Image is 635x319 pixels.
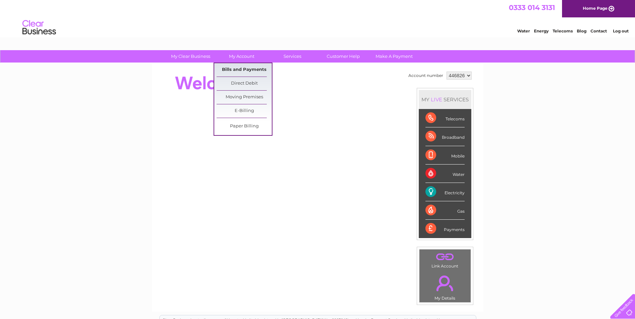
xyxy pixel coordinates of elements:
[217,63,272,77] a: Bills and Payments
[425,109,465,127] div: Telecoms
[217,77,272,90] a: Direct Debit
[217,91,272,104] a: Moving Premises
[590,28,607,33] a: Contact
[421,251,469,263] a: .
[419,270,471,303] td: My Details
[425,127,465,146] div: Broadband
[425,183,465,201] div: Electricity
[265,50,320,63] a: Services
[421,272,469,295] a: .
[217,104,272,118] a: E-Billing
[419,249,471,270] td: Link Account
[316,50,371,63] a: Customer Help
[425,146,465,165] div: Mobile
[419,90,471,109] div: MY SERVICES
[214,50,269,63] a: My Account
[509,3,555,12] a: 0333 014 3131
[217,120,272,133] a: Paper Billing
[613,28,629,33] a: Log out
[425,220,465,238] div: Payments
[553,28,573,33] a: Telecoms
[425,165,465,183] div: Water
[425,201,465,220] div: Gas
[534,28,549,33] a: Energy
[160,4,476,32] div: Clear Business is a trading name of Verastar Limited (registered in [GEOGRAPHIC_DATA] No. 3667643...
[407,70,445,81] td: Account number
[367,50,422,63] a: Make A Payment
[22,17,56,38] img: logo.png
[517,28,530,33] a: Water
[577,28,586,33] a: Blog
[163,50,218,63] a: My Clear Business
[429,96,444,103] div: LIVE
